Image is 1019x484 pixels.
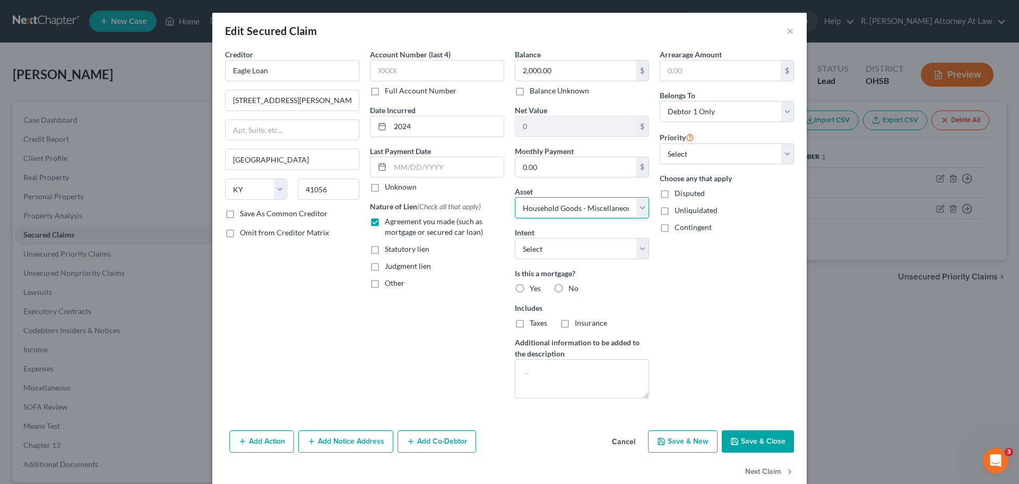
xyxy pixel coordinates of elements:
input: Apt, Suite, etc... [226,120,359,140]
input: 0.00 [515,116,636,137]
label: Choose any that apply [660,173,794,184]
button: Add Notice Address [298,430,393,453]
label: Save As Common Creditor [240,208,327,219]
span: Taxes [530,318,547,327]
iframe: Intercom live chat [983,448,1008,473]
label: Priority [660,131,694,143]
span: Statutory lien [385,244,429,253]
span: Judgment lien [385,261,431,270]
button: Add Co-Debtor [398,430,476,453]
div: $ [636,157,649,177]
label: Net Value [515,105,547,116]
span: Agreement you made (such as mortgage or secured car loan) [385,217,483,236]
input: 0.00 [515,157,636,177]
button: Cancel [603,431,644,453]
label: Date Incurred [370,105,416,116]
input: MM/DD/YYYY [390,157,504,177]
input: Enter zip... [298,179,360,200]
span: Yes [530,284,541,293]
label: Is this a mortgage? [515,268,649,279]
label: Nature of Lien [370,201,481,212]
div: $ [636,116,649,137]
button: × [787,24,794,37]
label: Monthly Payment [515,146,574,157]
input: 0.00 [660,61,781,81]
label: Account Number (last 4) [370,49,451,60]
label: Full Account Number [385,86,456,96]
span: Omit from Creditor Matrix [240,228,329,237]
label: Balance Unknown [530,86,589,96]
span: Asset [515,187,533,196]
span: Other [385,278,404,287]
input: Enter city... [226,149,359,169]
span: Disputed [675,189,705,198]
span: Creditor [225,50,253,59]
button: Next Claim [745,461,794,483]
input: 0.00 [515,61,636,81]
input: MM/DD/YYYY [390,116,504,137]
label: Arrearage Amount [660,49,722,60]
input: XXXX [370,60,504,81]
div: Edit Secured Claim [225,23,317,38]
input: Search creditor by name... [225,60,359,81]
span: 3 [1005,448,1013,456]
button: Add Action [229,430,294,453]
div: $ [781,61,793,81]
span: Contingent [675,223,712,232]
span: Insurance [575,318,607,327]
label: Intent [515,227,534,238]
label: Last Payment Date [370,146,431,157]
label: Additional information to be added to the description [515,337,649,359]
label: Unknown [385,182,417,192]
div: $ [636,61,649,81]
button: Save & New [648,430,718,453]
span: No [568,284,578,293]
span: Belongs To [660,91,695,100]
span: (Check all that apply) [417,202,481,211]
span: Unliquidated [675,206,718,215]
input: Enter address... [226,90,359,111]
button: Save & Close [722,430,794,453]
label: Includes [515,302,649,313]
label: Balance [515,49,541,60]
